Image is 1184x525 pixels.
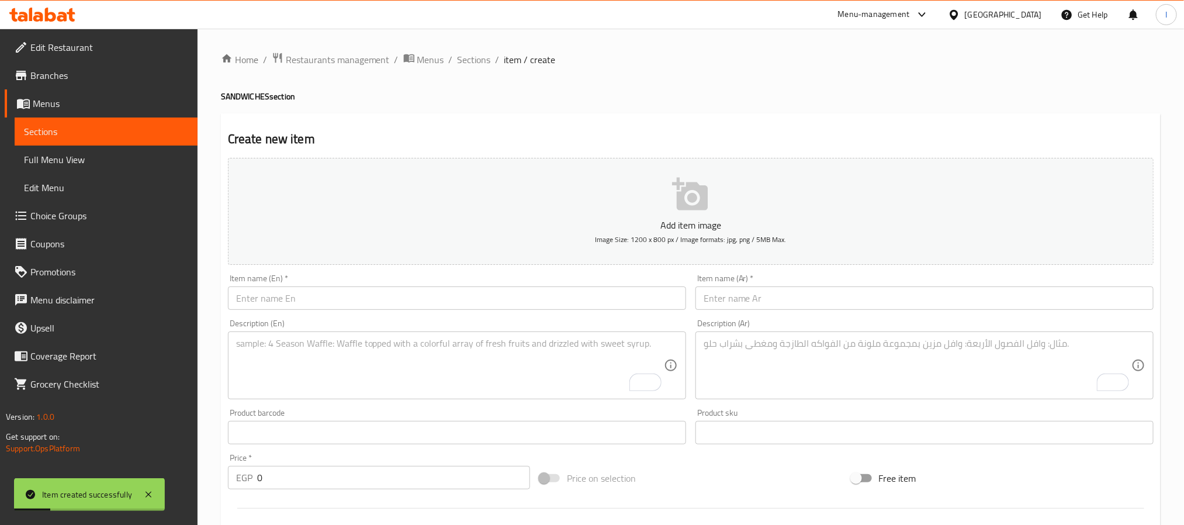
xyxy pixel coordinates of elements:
[704,338,1131,393] textarea: To enrich screen reader interactions, please activate Accessibility in Grammarly extension settings
[236,471,252,485] p: EGP
[5,61,198,89] a: Branches
[417,53,444,67] span: Menus
[30,265,188,279] span: Promotions
[6,409,34,424] span: Version:
[228,421,686,444] input: Please enter product barcode
[257,466,530,489] input: Please enter price
[567,471,636,485] span: Price on selection
[24,153,188,167] span: Full Menu View
[30,349,188,363] span: Coverage Report
[236,338,664,393] textarea: To enrich screen reader interactions, please activate Accessibility in Grammarly extension settings
[30,40,188,54] span: Edit Restaurant
[879,471,916,485] span: Free item
[15,146,198,174] a: Full Menu View
[5,370,198,398] a: Grocery Checklist
[30,209,188,223] span: Choice Groups
[6,429,60,444] span: Get support on:
[695,286,1154,310] input: Enter name Ar
[24,125,188,139] span: Sections
[965,8,1042,21] div: [GEOGRAPHIC_DATA]
[838,8,910,22] div: Menu-management
[228,158,1154,265] button: Add item imageImage Size: 1200 x 800 px / Image formats: jpg, png / 5MB Max.
[394,53,399,67] li: /
[5,342,198,370] a: Coverage Report
[30,68,188,82] span: Branches
[5,89,198,118] a: Menus
[30,321,188,335] span: Upsell
[246,218,1135,232] p: Add item image
[36,409,54,424] span: 1.0.0
[30,293,188,307] span: Menu disclaimer
[1165,8,1167,21] span: I
[228,286,686,310] input: Enter name En
[403,52,444,67] a: Menus
[458,53,491,67] a: Sections
[286,53,390,67] span: Restaurants management
[15,118,198,146] a: Sections
[42,488,132,501] div: Item created successfully
[30,237,188,251] span: Coupons
[5,33,198,61] a: Edit Restaurant
[5,314,198,342] a: Upsell
[6,441,80,456] a: Support.OpsPlatform
[24,181,188,195] span: Edit Menu
[5,286,198,314] a: Menu disclaimer
[5,202,198,230] a: Choice Groups
[221,91,1161,102] h4: SANDWICHES section
[496,53,500,67] li: /
[221,53,258,67] a: Home
[272,52,390,67] a: Restaurants management
[449,53,453,67] li: /
[695,421,1154,444] input: Please enter product sku
[228,130,1154,148] h2: Create new item
[5,258,198,286] a: Promotions
[5,230,198,258] a: Coupons
[221,52,1161,67] nav: breadcrumb
[504,53,556,67] span: item / create
[263,53,267,67] li: /
[33,96,188,110] span: Menus
[15,174,198,202] a: Edit Menu
[595,233,786,246] span: Image Size: 1200 x 800 px / Image formats: jpg, png / 5MB Max.
[30,377,188,391] span: Grocery Checklist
